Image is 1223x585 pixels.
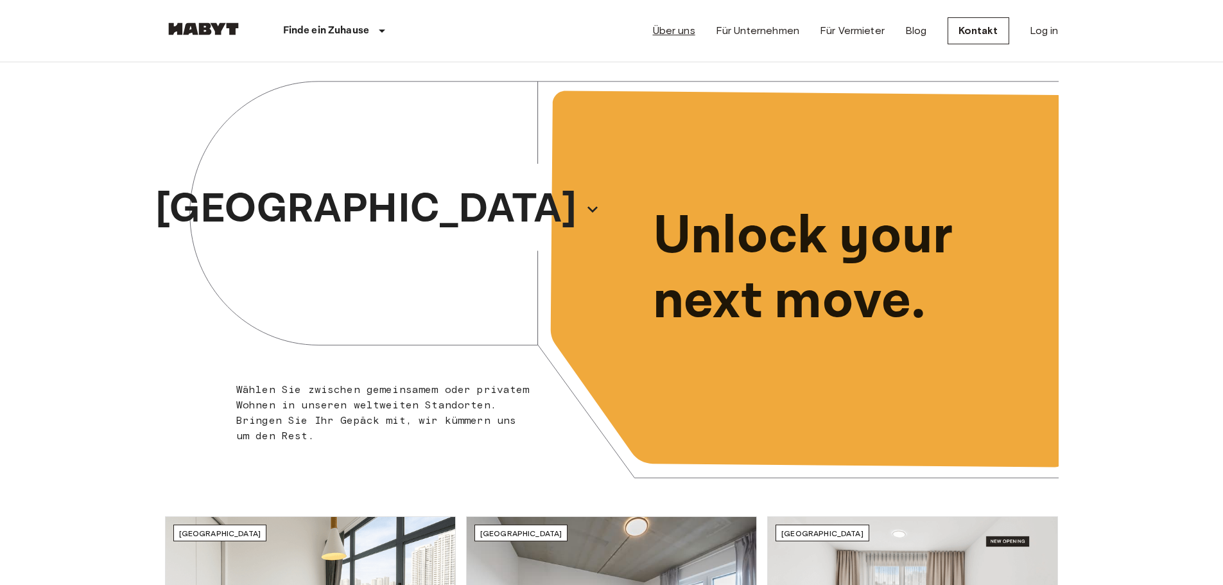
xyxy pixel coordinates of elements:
[948,17,1009,44] a: Kontakt
[653,204,1038,334] p: Unlock your next move.
[905,23,927,39] a: Blog
[179,528,261,538] span: [GEOGRAPHIC_DATA]
[781,528,863,538] span: [GEOGRAPHIC_DATA]
[150,175,605,244] button: [GEOGRAPHIC_DATA]
[716,23,799,39] a: Für Unternehmen
[155,179,577,240] p: [GEOGRAPHIC_DATA]
[165,22,242,35] img: Habyt
[820,23,885,39] a: Für Vermieter
[653,23,695,39] a: Über uns
[1030,23,1059,39] a: Log in
[480,528,562,538] span: [GEOGRAPHIC_DATA]
[283,23,370,39] p: Finde ein Zuhause
[236,382,531,444] p: Wählen Sie zwischen gemeinsamem oder privatem Wohnen in unseren weltweiten Standorten. Bringen Si...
